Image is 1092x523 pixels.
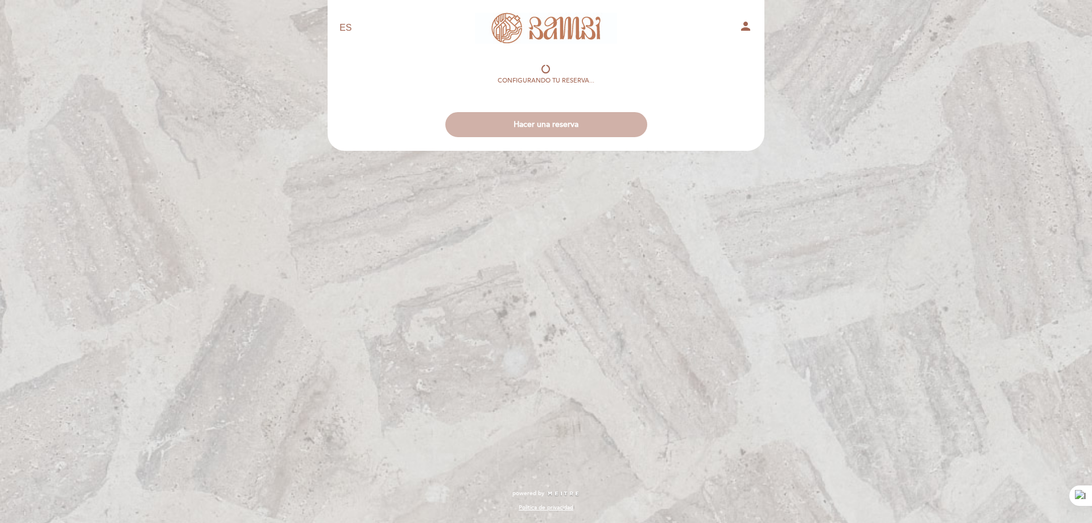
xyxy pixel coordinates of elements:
i: person [739,19,752,33]
button: Hacer una reserva [445,112,647,137]
div: Configurando tu reserva... [498,76,594,85]
a: powered by [512,489,580,497]
a: [PERSON_NAME] [475,13,617,44]
img: MEITRE [547,491,580,497]
a: Política de privacidad [519,504,573,512]
span: powered by [512,489,544,497]
button: person [739,19,752,37]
